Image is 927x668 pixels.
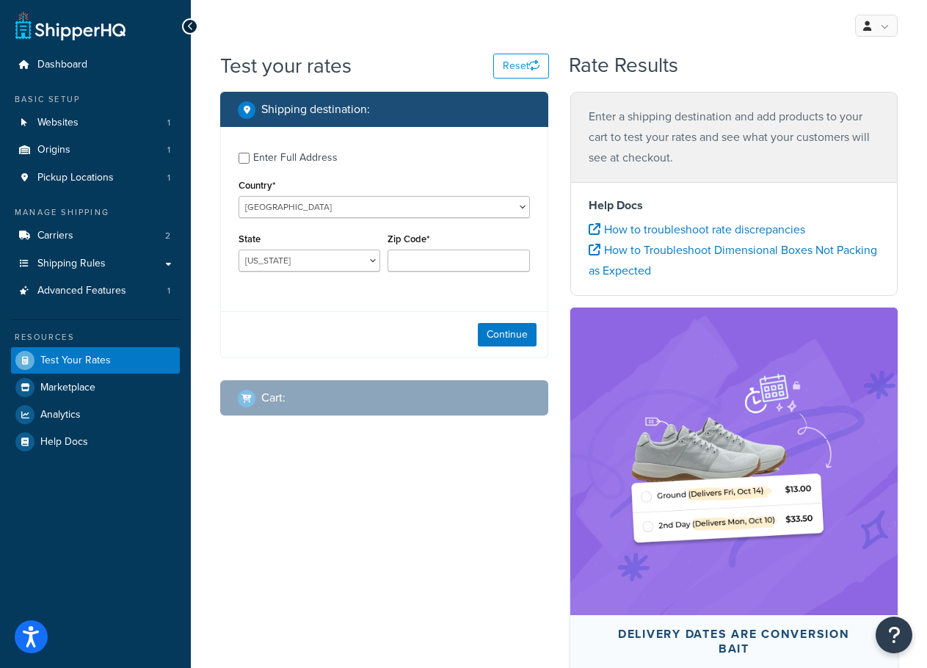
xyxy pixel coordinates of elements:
div: Basic Setup [11,93,180,106]
li: Advanced Features [11,277,180,305]
label: State [239,233,261,244]
span: Origins [37,144,70,156]
h2: Cart : [261,391,286,404]
h4: Help Docs [589,197,880,214]
span: 1 [167,285,170,297]
span: 1 [167,144,170,156]
a: Carriers2 [11,222,180,250]
h2: Shipping destination : [261,103,370,116]
div: Resources [11,331,180,344]
img: feature-image-bc-ddt-29f5f3347fd16b343e3944f0693b5c204e21c40c489948f4415d4740862b0302.png [624,330,844,592]
span: Help Docs [40,436,88,449]
li: Pickup Locations [11,164,180,192]
a: How to Troubleshoot Dimensional Boxes Not Packing as Expected [589,242,877,279]
p: Enter a shipping destination and add products to your cart to test your rates and see what your c... [589,106,880,168]
div: Enter Full Address [253,148,338,168]
label: Zip Code* [388,233,429,244]
span: Carriers [37,230,73,242]
div: Manage Shipping [11,206,180,219]
a: Analytics [11,402,180,428]
span: Advanced Features [37,285,126,297]
a: Advanced Features1 [11,277,180,305]
a: Shipping Rules [11,250,180,277]
a: Help Docs [11,429,180,455]
li: Carriers [11,222,180,250]
span: Pickup Locations [37,172,114,184]
a: Pickup Locations1 [11,164,180,192]
span: Test Your Rates [40,355,111,367]
span: Marketplace [40,382,95,394]
li: Origins [11,137,180,164]
span: 1 [167,117,170,129]
h1: Test your rates [220,51,352,80]
span: Shipping Rules [37,258,106,270]
a: Marketplace [11,374,180,401]
span: 1 [167,172,170,184]
label: Country* [239,180,275,191]
a: Dashboard [11,51,180,79]
span: 2 [165,230,170,242]
a: How to troubleshoot rate discrepancies [589,221,805,238]
input: Enter Full Address [239,153,250,164]
a: Websites1 [11,109,180,137]
div: Delivery dates are conversion bait [606,627,863,656]
span: Websites [37,117,79,129]
button: Continue [478,323,537,346]
a: Test Your Rates [11,347,180,374]
span: Dashboard [37,59,87,71]
h2: Rate Results [569,54,678,77]
button: Open Resource Center [876,617,912,653]
a: Origins1 [11,137,180,164]
button: Reset [493,54,549,79]
li: Websites [11,109,180,137]
span: Analytics [40,409,81,421]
